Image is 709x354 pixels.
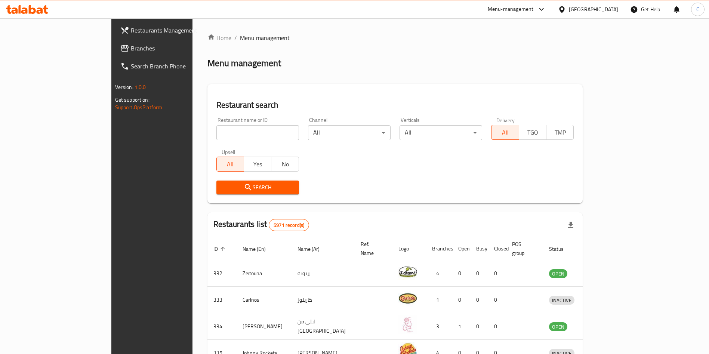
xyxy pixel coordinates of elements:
[207,33,583,42] nav: breadcrumb
[549,270,567,278] span: OPEN
[216,157,244,172] button: All
[114,57,230,75] a: Search Branch Phone
[488,260,506,287] td: 0
[115,95,149,105] span: Get support on:
[308,125,391,140] div: All
[546,125,574,140] button: TMP
[470,287,488,313] td: 0
[400,125,482,140] div: All
[522,127,543,138] span: TGO
[488,313,506,340] td: 0
[549,244,573,253] span: Status
[426,287,452,313] td: 1
[216,125,299,140] input: Search for restaurant name or ID..
[488,5,534,14] div: Menu-management
[496,117,515,123] label: Delivery
[491,125,519,140] button: All
[114,39,230,57] a: Branches
[488,287,506,313] td: 0
[269,219,309,231] div: Total records count
[131,62,224,71] span: Search Branch Phone
[569,5,618,13] div: [GEOGRAPHIC_DATA]
[131,44,224,53] span: Branches
[292,313,355,340] td: ليلى من [GEOGRAPHIC_DATA]
[398,262,417,281] img: Zeitouna
[244,157,271,172] button: Yes
[115,102,163,112] a: Support.OpsPlatform
[298,244,329,253] span: Name (Ar)
[271,157,299,172] button: No
[234,33,237,42] li: /
[213,244,228,253] span: ID
[243,244,275,253] span: Name (En)
[470,260,488,287] td: 0
[426,260,452,287] td: 4
[222,183,293,192] span: Search
[549,322,567,331] div: OPEN
[131,26,224,35] span: Restaurants Management
[549,269,567,278] div: OPEN
[274,159,296,170] span: No
[220,159,241,170] span: All
[452,237,470,260] th: Open
[114,21,230,39] a: Restaurants Management
[292,260,355,287] td: زيتونة
[452,287,470,313] td: 0
[494,127,516,138] span: All
[549,127,571,138] span: TMP
[237,287,292,313] td: Carinos
[696,5,699,13] span: C
[247,159,268,170] span: Yes
[549,296,574,305] span: INACTIVE
[452,260,470,287] td: 0
[392,237,426,260] th: Logo
[452,313,470,340] td: 1
[115,82,133,92] span: Version:
[470,313,488,340] td: 0
[488,237,506,260] th: Closed
[361,240,383,258] span: Ref. Name
[470,237,488,260] th: Busy
[135,82,146,92] span: 1.0.0
[240,33,290,42] span: Menu management
[292,287,355,313] td: كارينوز
[549,323,567,331] span: OPEN
[519,125,546,140] button: TGO
[398,315,417,334] img: Leila Min Lebnan
[216,99,574,111] h2: Restaurant search
[237,260,292,287] td: Zeitouna
[426,237,452,260] th: Branches
[237,313,292,340] td: [PERSON_NAME]
[426,313,452,340] td: 3
[207,57,281,69] h2: Menu management
[222,149,235,154] label: Upsell
[562,216,580,234] div: Export file
[213,219,309,231] h2: Restaurants list
[269,222,309,229] span: 5971 record(s)
[398,289,417,308] img: Carinos
[512,240,534,258] span: POS group
[216,181,299,194] button: Search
